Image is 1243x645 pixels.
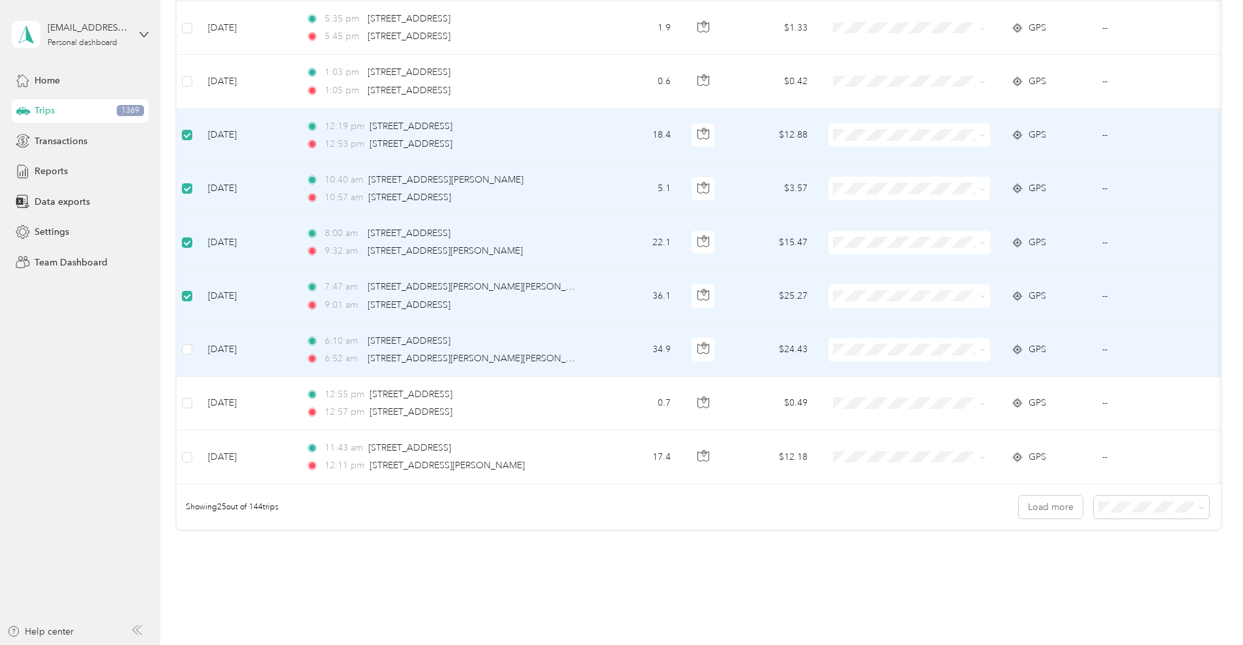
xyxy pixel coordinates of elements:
td: -- [1092,109,1210,162]
span: [STREET_ADDRESS] [368,67,450,78]
span: 12:11 pm [325,458,364,473]
span: 11:43 am [325,441,363,455]
button: Load more [1019,496,1083,518]
td: $0.42 [727,55,818,108]
span: 1:03 pm [325,65,362,80]
span: 7:47 am [325,280,362,294]
span: GPS [1029,128,1046,142]
td: [DATE] [197,377,295,430]
span: GPS [1029,450,1046,464]
span: Reports [35,164,68,178]
span: Transactions [35,134,87,148]
span: 12:53 pm [325,137,364,151]
td: $12.88 [727,109,818,162]
td: $25.27 [727,269,818,323]
span: 5:35 pm [325,12,362,26]
span: 12:57 pm [325,405,364,419]
td: -- [1092,162,1210,216]
td: -- [1092,216,1210,269]
span: 6:52 am [325,352,362,366]
td: [DATE] [197,323,295,377]
td: -- [1092,1,1210,55]
iframe: Everlance-gr Chat Button Frame [1170,572,1243,645]
span: 12:19 pm [325,119,364,134]
span: 1369 [117,105,144,117]
td: 18.4 [595,109,681,162]
td: 0.6 [595,55,681,108]
span: GPS [1029,342,1046,357]
span: Showing 25 out of 144 trips [177,502,278,513]
td: $24.43 [727,323,818,377]
td: 34.9 [595,323,681,377]
span: [STREET_ADDRESS] [368,31,450,42]
td: [DATE] [197,269,295,323]
td: -- [1092,55,1210,108]
div: [EMAIL_ADDRESS][DOMAIN_NAME] [48,21,129,35]
td: [DATE] [197,109,295,162]
td: [DATE] [197,55,295,108]
span: Team Dashboard [35,256,108,269]
span: [STREET_ADDRESS][PERSON_NAME][PERSON_NAME] [368,353,595,364]
td: -- [1092,269,1210,323]
td: 5.1 [595,162,681,216]
span: 10:40 am [325,173,363,187]
span: 9:01 am [325,298,362,312]
span: 9:32 am [325,244,362,258]
td: [DATE] [197,1,295,55]
td: 17.4 [595,430,681,484]
td: -- [1092,430,1210,484]
td: 1.9 [595,1,681,55]
span: GPS [1029,396,1046,410]
span: [STREET_ADDRESS] [368,13,450,24]
td: -- [1092,323,1210,377]
td: $3.57 [727,162,818,216]
span: [STREET_ADDRESS] [368,335,450,346]
span: GPS [1029,181,1046,196]
td: $15.47 [727,216,818,269]
span: [STREET_ADDRESS] [368,299,450,310]
span: Settings [35,225,69,239]
span: GPS [1029,289,1046,303]
span: GPS [1029,235,1046,250]
span: [STREET_ADDRESS] [370,389,452,400]
span: 6:10 am [325,334,362,348]
td: [DATE] [197,430,295,484]
td: $0.49 [727,377,818,430]
span: Home [35,74,60,87]
span: 5:45 pm [325,29,362,44]
td: $1.33 [727,1,818,55]
span: [STREET_ADDRESS][PERSON_NAME] [368,174,523,185]
td: 36.1 [595,269,681,323]
td: 0.7 [595,377,681,430]
span: Trips [35,104,55,117]
span: [STREET_ADDRESS] [368,228,450,239]
span: [STREET_ADDRESS] [370,138,452,149]
span: 8:00 am [325,226,362,241]
td: -- [1092,377,1210,430]
span: [STREET_ADDRESS][PERSON_NAME][PERSON_NAME] [368,281,595,292]
span: Data exports [35,195,90,209]
button: Help center [7,625,74,638]
span: 12:55 pm [325,387,364,402]
span: GPS [1029,21,1046,35]
span: [STREET_ADDRESS] [368,192,451,203]
td: [DATE] [197,216,295,269]
span: 10:57 am [325,190,363,205]
td: 22.1 [595,216,681,269]
div: Personal dashboard [48,39,117,47]
span: 1:05 pm [325,83,362,98]
td: [DATE] [197,162,295,216]
span: [STREET_ADDRESS] [370,121,452,132]
span: [STREET_ADDRESS] [370,406,452,417]
span: [STREET_ADDRESS][PERSON_NAME] [370,460,525,471]
span: [STREET_ADDRESS] [368,85,450,96]
td: $12.18 [727,430,818,484]
span: [STREET_ADDRESS][PERSON_NAME] [368,245,523,256]
span: [STREET_ADDRESS] [368,442,451,453]
span: GPS [1029,74,1046,89]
